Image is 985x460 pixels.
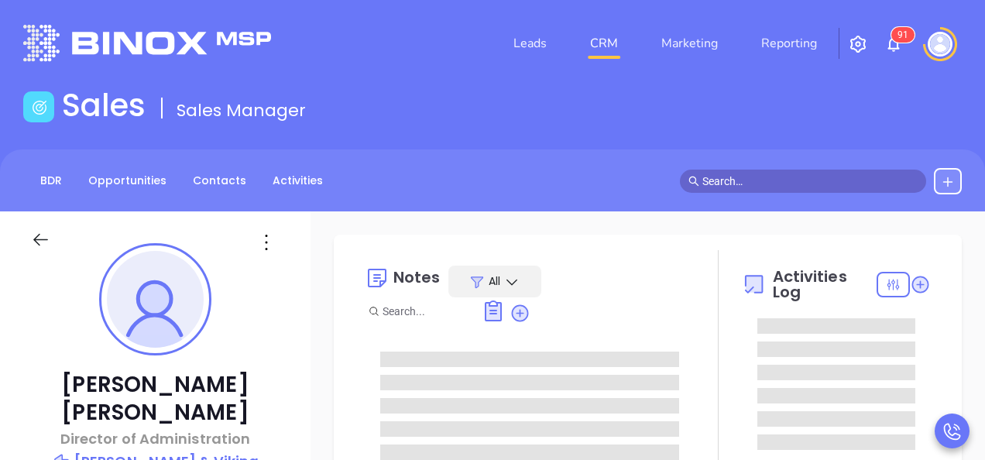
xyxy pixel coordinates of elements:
[23,25,271,61] img: logo
[79,168,176,194] a: Opportunities
[891,27,915,43] sup: 91
[849,35,867,53] img: iconSetting
[655,28,724,59] a: Marketing
[773,269,877,300] span: Activities Log
[755,28,823,59] a: Reporting
[489,273,500,289] span: All
[177,98,306,122] span: Sales Manager
[897,29,903,40] span: 9
[107,251,204,348] img: profile-user
[62,87,146,124] h1: Sales
[31,428,280,449] p: Director of Administration
[184,168,256,194] a: Contacts
[393,269,441,285] div: Notes
[584,28,624,59] a: CRM
[884,35,903,53] img: iconNotification
[903,29,908,40] span: 1
[263,168,332,194] a: Activities
[688,176,699,187] span: search
[31,168,71,194] a: BDR
[383,303,465,320] input: Search...
[507,28,553,59] a: Leads
[31,371,280,427] p: [PERSON_NAME] [PERSON_NAME]
[702,173,918,190] input: Search…
[928,32,952,57] img: user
